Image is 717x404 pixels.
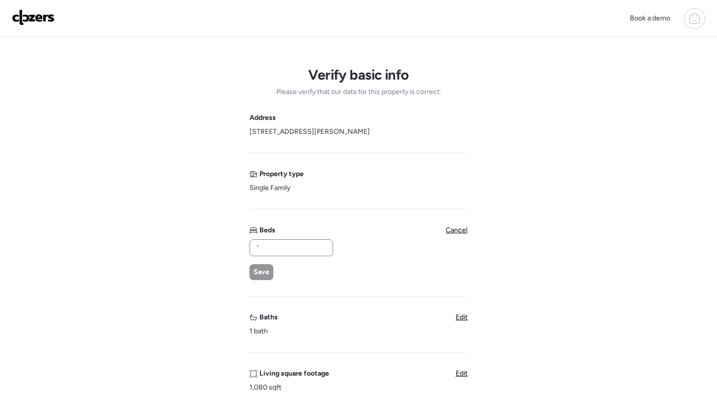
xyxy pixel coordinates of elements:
[12,9,55,25] img: Logo
[253,267,269,277] span: Save
[630,14,670,22] span: Book a demo
[259,169,304,179] span: Property type
[249,113,276,123] span: Address
[259,312,278,322] span: Baths
[259,225,275,235] span: Beds
[249,127,370,137] span: [STREET_ADDRESS][PERSON_NAME]
[249,183,290,193] span: Single Family
[308,66,408,83] h1: Verify basic info
[456,369,468,378] span: Edit
[456,313,468,321] span: Edit
[446,226,468,234] span: Cancel
[276,87,441,97] span: Please verify that our data for this property is correct.
[249,383,281,393] span: 1,080 sqft
[259,369,329,379] span: Living square footage
[249,326,268,336] span: 1 bath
